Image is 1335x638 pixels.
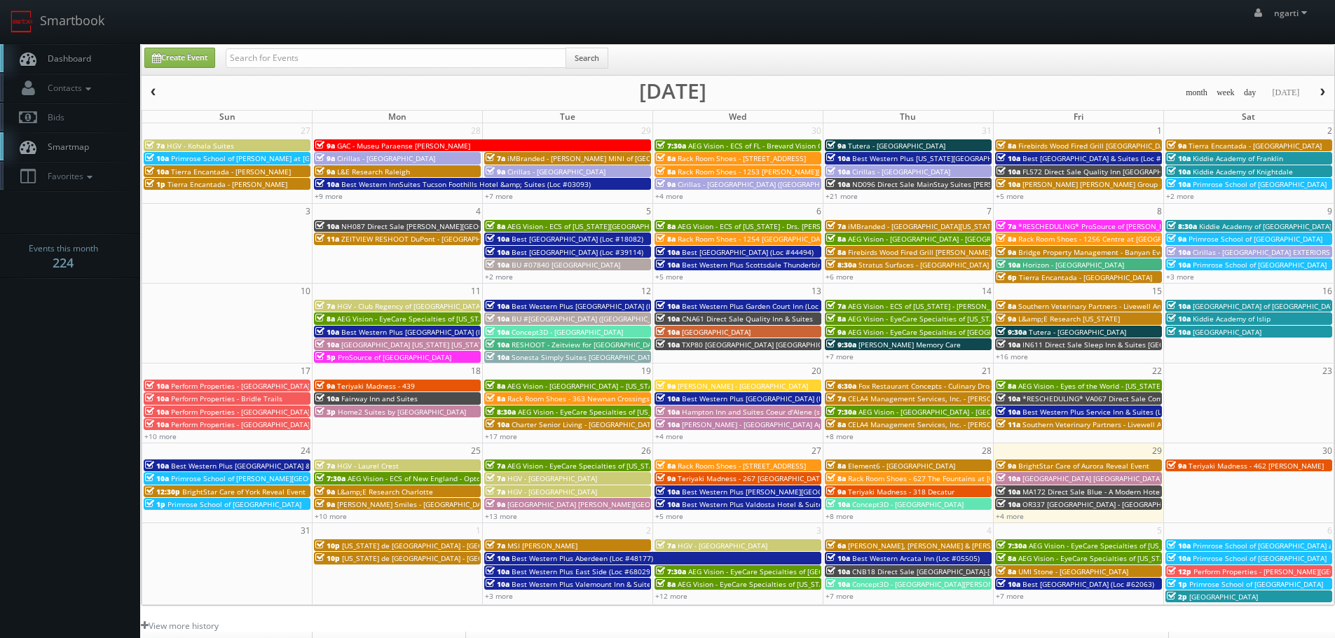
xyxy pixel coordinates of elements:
span: Tutera - [GEOGRAPHIC_DATA] [1029,327,1126,337]
span: 10a [997,407,1020,417]
span: AEG Vision - EyeCare Specialties of [GEOGRAPHIC_DATA] - Medfield Eye Associates [848,327,1123,337]
span: 10a [826,499,850,509]
span: 1p [145,179,165,189]
span: ngarti [1274,7,1311,19]
span: BrightStar Care of York Reveal Event [182,487,306,497]
a: +7 more [826,352,854,361]
span: iMBranded - [PERSON_NAME] MINI of [GEOGRAPHIC_DATA] [507,153,704,163]
span: 6a [826,541,846,550]
span: 10a [1167,153,1191,163]
span: 10a [656,260,680,270]
span: ProSource of [GEOGRAPHIC_DATA] [338,352,451,362]
span: 1p [145,499,165,509]
span: AEG Vision - ECS of [US_STATE] - Drs. [PERSON_NAME] and [PERSON_NAME] [678,221,929,231]
span: 9a [315,487,335,497]
span: Smartmap [41,141,89,153]
span: [GEOGRAPHIC_DATA] [GEOGRAPHIC_DATA] [1022,473,1162,483]
span: 9a [315,381,335,391]
span: 7:30a [826,407,856,417]
span: 10a [656,419,680,429]
span: 8a [826,314,846,324]
span: 7:30a [315,473,345,483]
span: Best Western InnSuites Tucson Foothills Hotel &amp; Suites (Loc #03093) [341,179,591,189]
span: [US_STATE] de [GEOGRAPHIC_DATA] - [GEOGRAPHIC_DATA] [342,541,535,550]
span: 8a [997,553,1016,563]
span: AEG Vision - EyeCare Specialties of [US_STATE] – [PERSON_NAME] Family EyeCare [848,314,1121,324]
span: Firebirds Wood Fired Grill [GEOGRAPHIC_DATA] [1018,141,1175,151]
span: 7:30a [656,141,686,151]
span: 10a [145,473,169,483]
span: 10a [997,179,1020,189]
span: iMBranded - [GEOGRAPHIC_DATA][US_STATE] Toyota [848,221,1022,231]
span: 10a [486,419,509,429]
span: 8a [486,394,505,403]
span: Element6 - [GEOGRAPHIC_DATA] [848,461,955,471]
a: +9 more [315,191,343,201]
button: month [1181,84,1212,102]
span: BrightStar Care of Aurora Reveal Event [1018,461,1149,471]
span: Rack Room Shoes - 627 The Fountains at [GEOGRAPHIC_DATA] (No Rush) [848,473,1090,483]
span: Best Western Plus [GEOGRAPHIC_DATA] (Loc #48184) [341,327,519,337]
a: +4 more [996,511,1024,521]
span: 10a [486,340,509,349]
span: 10a [486,314,509,324]
span: [GEOGRAPHIC_DATA] [1193,327,1261,337]
a: +16 more [996,352,1028,361]
span: Rack Room Shoes - 1254 [GEOGRAPHIC_DATA] [678,234,830,244]
span: L&E Research Raleigh [337,167,410,176]
span: RESHOOT - Zeitview for [GEOGRAPHIC_DATA] [512,340,662,349]
span: 9a [1167,141,1186,151]
span: Southern Veterinary Partners - Livewell Animal Urgent Care of [PERSON_NAME] [1018,301,1285,311]
span: 10a [145,394,169,403]
span: MA172 Direct Sale Blue - A Modern Hotel, Ascend Hotel Collection [1022,487,1247,497]
span: Concept3D - [GEOGRAPHIC_DATA] [852,499,964,509]
span: *RESCHEDULING* ProSource of [PERSON_NAME] [1018,221,1182,231]
span: [PERSON_NAME] Smiles - [GEOGRAPHIC_DATA] [337,499,492,509]
a: +3 more [1166,272,1194,282]
span: Primrose School of [GEOGRAPHIC_DATA] [1193,553,1327,563]
span: Tierra Encantada - [PERSON_NAME] [171,167,291,176]
span: Charter Senior Living - [GEOGRAPHIC_DATA] [512,419,657,429]
span: HGV - [GEOGRAPHIC_DATA] [678,541,767,550]
span: Cirillas - [GEOGRAPHIC_DATA] [507,167,605,176]
img: smartbook-logo.png [11,11,33,33]
span: Fairway Inn and Suites [341,394,418,403]
span: 7a [486,541,505,550]
span: Primrose School of [GEOGRAPHIC_DATA] [1193,179,1327,189]
span: 10a [315,394,339,403]
a: +5 more [996,191,1024,201]
span: Primrose School of [PERSON_NAME][GEOGRAPHIC_DATA] [171,473,360,483]
span: BU #07840 [GEOGRAPHIC_DATA] [512,260,620,270]
span: 9a [315,141,335,151]
span: Best Western Plus Aberdeen (Loc #48177) [512,553,653,563]
span: AEG Vision - [GEOGRAPHIC_DATA] - [GEOGRAPHIC_DATA] [858,407,1044,417]
span: CELA4 Management Services, Inc. - [PERSON_NAME] Genesis [848,419,1052,429]
span: Best Western Plus Scottsdale Thunderbird Suites (Loc #03156) [682,260,894,270]
a: +8 more [826,511,854,521]
span: 8a [997,234,1016,244]
span: L&amp;E Research [US_STATE] [1018,314,1120,324]
span: Bridge Property Management - Banyan Everton [1018,247,1178,257]
span: 10a [1167,247,1191,257]
span: Home2 Suites by [GEOGRAPHIC_DATA] [338,407,466,417]
span: AEG Vision - EyeCare Specialties of [US_STATE][PERSON_NAME] Eyecare Associates [518,407,796,417]
span: 12:30p [145,487,180,497]
span: 10a [656,407,680,417]
span: 10a [826,179,850,189]
span: 8:30a [1167,221,1197,231]
span: L&amp;E Research Charlotte [337,487,433,497]
span: [PERSON_NAME] Memory Care [858,340,961,349]
span: 10a [145,461,169,471]
span: 10a [1167,167,1191,176]
span: 10a [656,327,680,337]
a: +6 more [826,272,854,282]
span: Rack Room Shoes - [STREET_ADDRESS] [678,461,806,471]
span: 9a [486,499,505,509]
span: HGV - [GEOGRAPHIC_DATA] [507,473,597,483]
span: 7a [145,141,165,151]
span: 8a [656,234,676,244]
span: 10a [656,499,680,509]
span: Tierra Encantada - [GEOGRAPHIC_DATA] [1019,272,1152,282]
span: 8a [997,141,1016,151]
a: +4 more [655,431,683,441]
